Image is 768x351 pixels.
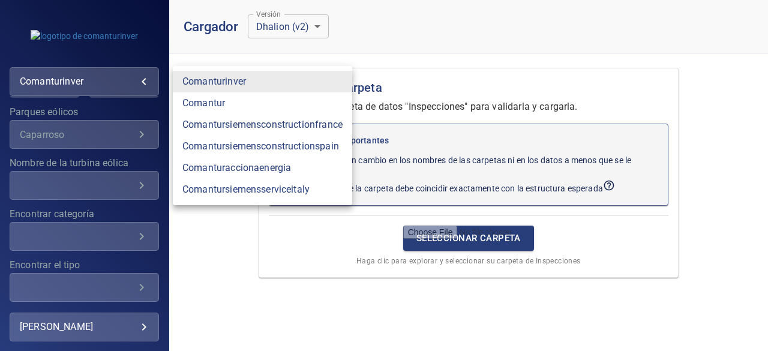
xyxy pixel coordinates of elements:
[173,136,352,157] a: comantursiemensconstructionspain
[173,114,352,136] a: comantursiemensconstructionfrance
[173,71,352,92] a: comanturinver
[173,157,352,179] a: comanturaccionaenergia
[173,92,352,114] a: comantur
[173,179,352,200] a: comantursiemensserviceitaly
